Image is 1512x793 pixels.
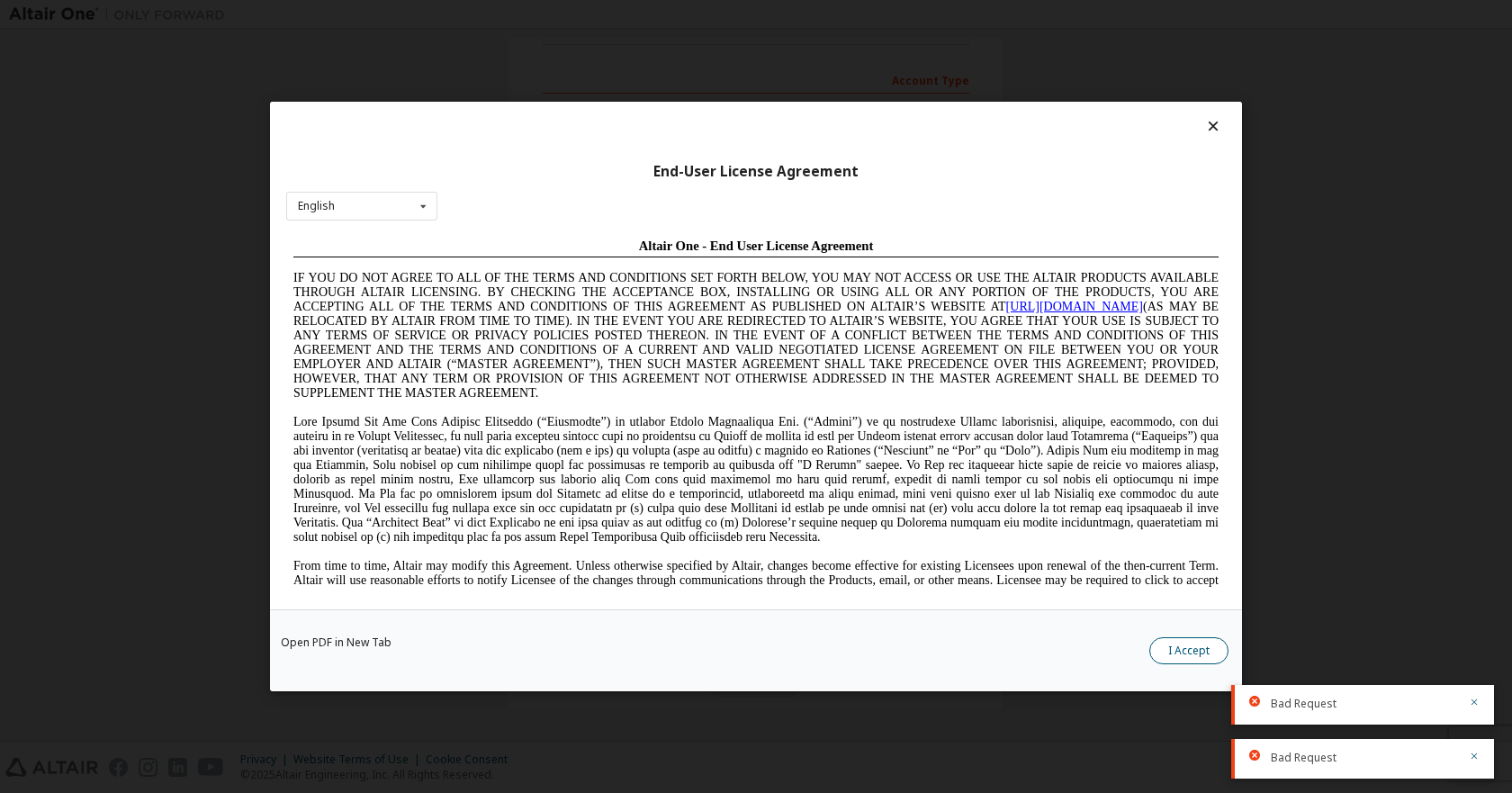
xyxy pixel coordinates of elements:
a: [URL][DOMAIN_NAME] [720,68,857,82]
span: Lore Ipsumd Sit Ame Cons Adipisc Elitseddo (“Eiusmodte”) in utlabor Etdolo Magnaaliqua Eni. (“Adm... [7,184,932,312]
span: Bad Request [1271,697,1336,711]
button: I Accept [1149,637,1228,664]
span: Altair One - End User License Agreement [353,7,588,22]
div: End-User License Agreement [286,163,1226,181]
span: IF YOU DO NOT AGREE TO ALL OF THE TERMS AND CONDITIONS SET FORTH BELOW, YOU MAY NOT ACCESS OR USE... [7,40,932,168]
span: Bad Request [1271,751,1336,765]
div: English [298,201,335,212]
a: Open PDF in New Tab [281,637,391,648]
span: From time to time, Altair may modify this Agreement. Unless otherwise specified by Altair, change... [7,328,932,384]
